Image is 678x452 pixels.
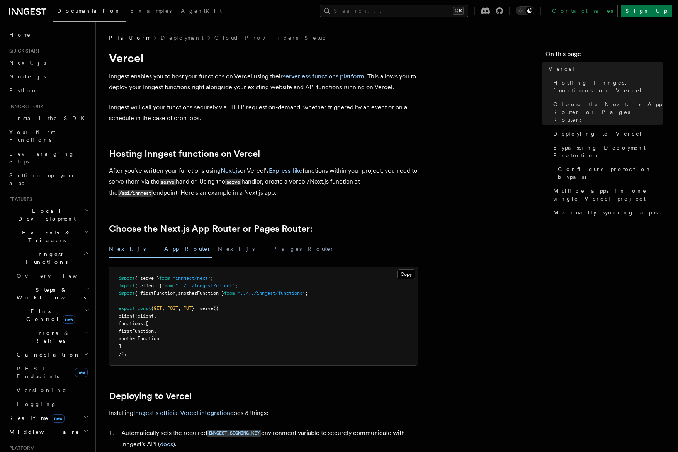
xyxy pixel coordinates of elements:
[200,306,213,311] span: serve
[14,348,91,362] button: Cancellation
[135,313,138,319] span: :
[178,306,181,311] span: ,
[269,167,302,174] a: Express-like
[184,306,192,311] span: PUT
[550,206,663,219] a: Manually syncing apps
[52,414,65,423] span: new
[176,2,226,21] a: AgentKit
[109,223,313,234] a: Choose the Next.js App Router or Pages Router:
[119,343,121,349] span: ]
[109,102,418,124] p: Inngest will call your functions securely via HTTP request on-demand, whether triggered by an eve...
[6,207,84,223] span: Local Development
[161,34,204,42] a: Deployment
[14,326,91,348] button: Errors & Retries
[194,306,197,311] span: =
[553,144,663,159] span: Bypassing Deployment Protection
[154,313,156,319] span: ,
[6,226,91,247] button: Events & Triggers
[135,275,159,281] span: { serve }
[9,87,37,93] span: Python
[135,291,175,296] span: { firstFunction
[17,365,59,379] span: REST Endpoints
[305,291,308,296] span: ;
[126,2,176,21] a: Examples
[175,291,178,296] span: ,
[207,430,261,437] code: INNGEST_SIGNING_KEY
[57,8,121,14] span: Documentation
[621,5,672,17] a: Sign Up
[553,100,663,124] span: Choose the Next.js App Router or Pages Router:
[397,269,415,279] button: Copy
[119,351,127,356] span: });
[109,165,418,199] p: After you've written your functions using or Vercel's functions within your project, you need to ...
[17,401,57,407] span: Logging
[109,71,418,93] p: Inngest enables you to host your functions on Vercel using their . This allows you to deploy your...
[6,204,91,226] button: Local Development
[6,168,91,190] a: Setting up your app
[75,368,88,377] span: new
[6,111,91,125] a: Install the SDK
[154,306,162,311] span: GET
[119,283,135,289] span: import
[9,31,31,39] span: Home
[235,283,238,289] span: ;
[545,62,663,76] a: Vercel
[167,306,178,311] span: POST
[178,291,224,296] span: anotherFunction }
[138,306,151,311] span: const
[130,8,172,14] span: Examples
[17,273,96,279] span: Overview
[218,240,335,258] button: Next.js - Pages Router
[545,49,663,62] h4: On this page
[6,425,91,439] button: Middleware
[63,315,75,324] span: new
[17,387,68,393] span: Versioning
[14,269,91,283] a: Overview
[453,7,464,15] kbd: ⌘K
[192,306,194,311] span: }
[119,291,135,296] span: import
[175,283,235,289] span: "../../inngest/client"
[14,383,91,397] a: Versioning
[138,313,154,319] span: client
[162,306,165,311] span: ,
[550,127,663,141] a: Deploying to Vercel
[224,291,235,296] span: from
[6,125,91,147] a: Your first Functions
[516,6,534,15] button: Toggle dark mode
[143,321,146,326] span: :
[14,362,91,383] a: REST Endpointsnew
[154,328,156,334] span: ,
[119,313,135,319] span: client
[283,73,364,80] a: serverless functions platform
[6,147,91,168] a: Leveraging Steps
[119,321,143,326] span: functions
[211,275,213,281] span: ;
[14,286,86,301] span: Steps & Workflows
[225,179,241,185] code: serve
[213,306,219,311] span: ({
[14,329,84,345] span: Errors & Retries
[6,250,83,266] span: Inngest Functions
[160,179,176,185] code: serve
[14,351,80,359] span: Cancellation
[118,190,153,197] code: /api/inngest
[553,79,663,94] span: Hosting Inngest functions on Vercel
[549,65,575,73] span: Vercel
[6,83,91,97] a: Python
[553,187,663,202] span: Multiple apps in one single Vercel project
[6,428,80,436] span: Middleware
[6,229,84,244] span: Events & Triggers
[109,51,418,65] h1: Vercel
[320,5,468,17] button: Search...⌘K
[14,308,85,323] span: Flow Control
[555,162,663,184] a: Configure protection bypass
[14,397,91,411] a: Logging
[160,440,173,448] a: docs
[558,165,663,181] span: Configure protection bypass
[135,283,162,289] span: { client }
[53,2,126,22] a: Documentation
[181,8,222,14] span: AgentKit
[14,283,91,304] button: Steps & Workflows
[6,196,32,202] span: Features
